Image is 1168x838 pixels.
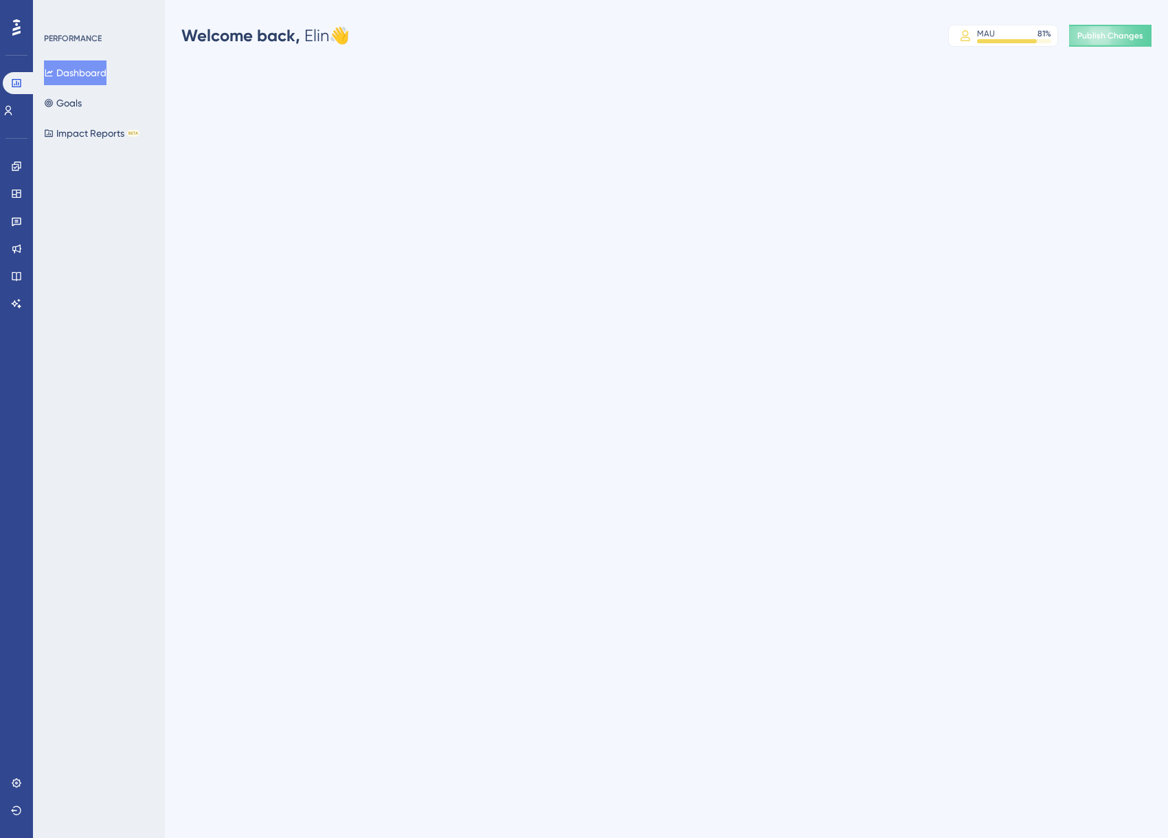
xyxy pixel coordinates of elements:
button: Impact ReportsBETA [44,121,139,146]
button: Dashboard [44,60,106,85]
span: Welcome back, [181,25,300,45]
button: Publish Changes [1069,25,1152,47]
div: BETA [127,130,139,137]
div: PERFORMANCE [44,33,102,44]
div: 81 % [1037,28,1051,39]
div: Elin 👋 [181,25,350,47]
div: MAU [977,28,995,39]
span: Publish Changes [1077,30,1143,41]
button: Goals [44,91,82,115]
